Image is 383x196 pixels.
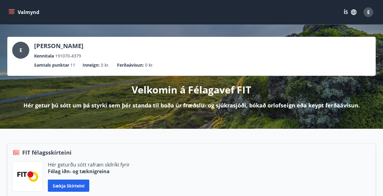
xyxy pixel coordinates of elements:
p: Félag iðn- og tæknigreina [48,168,130,175]
p: Velkomin á Félagavef FIT [132,83,251,96]
p: Samtals punktar [34,62,69,68]
button: Sækja skírteini [48,180,89,192]
span: E [20,47,22,54]
span: 11 [70,62,75,68]
p: Inneign : [83,62,100,68]
p: Kennitala [34,53,54,59]
button: ÍS [340,7,360,18]
p: Ferðaávísun : [117,62,144,68]
span: 0 kr. [145,62,154,68]
span: 0 kr. [101,62,110,68]
span: 191070-4379 [55,53,81,59]
button: E [361,5,376,19]
span: FIT félagsskírteini [22,149,72,156]
p: Hér geturðu sótt rafræn skilríki fyrir [48,161,130,168]
button: menu [7,7,42,18]
p: [PERSON_NAME] [34,42,83,50]
p: Hér getur þú sótt um þá styrki sem þér standa til boða úr fræðslu- og sjúkrasjóði, bókað orlofsei... [23,101,360,109]
span: E [367,9,370,16]
img: FPQVkF9lTnNbbaRSFyT17YYeljoOGk5m51IhT0bO.png [17,171,38,181]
